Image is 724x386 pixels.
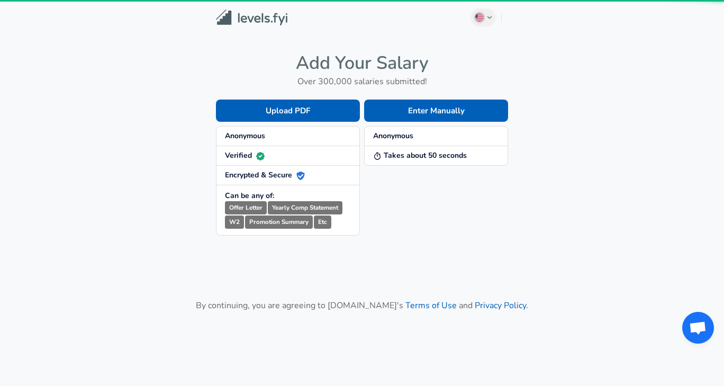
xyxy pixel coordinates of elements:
button: Enter Manually [364,100,508,122]
div: Open chat [682,312,714,344]
a: Terms of Use [405,300,457,311]
button: English (US) [470,8,496,26]
strong: Verified [225,150,265,160]
img: English (US) [475,13,484,22]
h6: Over 300,000 salaries submitted! [216,74,508,89]
img: Levels.fyi [216,10,287,26]
strong: Takes about 50 seconds [373,150,467,160]
strong: Can be any of: [225,191,274,201]
strong: Encrypted & Secure [225,170,305,180]
h4: Add Your Salary [216,52,508,74]
small: Offer Letter [225,201,267,214]
strong: Anonymous [373,131,413,141]
small: Promotion Summary [245,216,313,229]
button: Upload PDF [216,100,360,122]
a: Privacy Policy [475,300,526,311]
strong: Anonymous [225,131,265,141]
small: W2 [225,216,244,229]
small: Etc [314,216,331,229]
small: Yearly Comp Statement [268,201,342,214]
